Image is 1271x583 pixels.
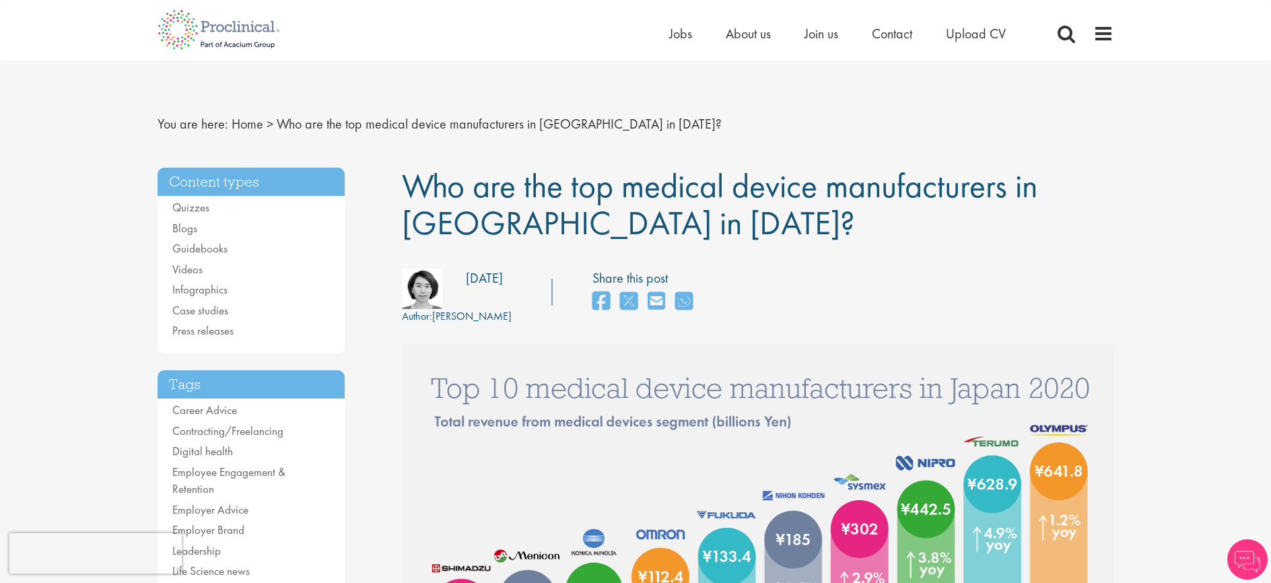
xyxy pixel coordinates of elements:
div: [PERSON_NAME] [402,309,512,324]
a: share on whats app [675,287,693,316]
h3: Tags [158,370,345,399]
a: breadcrumb link [232,115,263,133]
a: Quizzes [172,200,209,215]
iframe: reCAPTCHA [9,533,182,574]
span: Who are the top medical device manufacturers in [GEOGRAPHIC_DATA] in [DATE]? [277,115,722,133]
a: Jobs [669,25,692,42]
a: Infographics [172,282,228,297]
img: 801bafe2-1c15-4c35-db46-08d8757b2c12 [402,269,442,309]
span: > [267,115,273,133]
div: [DATE] [466,269,503,288]
a: Guidebooks [172,241,228,256]
a: share on email [648,287,665,316]
a: Employer Brand [172,522,244,537]
a: Videos [172,262,203,277]
span: You are here: [158,115,228,133]
img: Chatbot [1227,539,1268,580]
a: Employee Engagement & Retention [172,465,285,497]
a: Contracting/Freelancing [172,423,283,438]
a: Digital health [172,444,233,458]
h3: Content types [158,168,345,197]
a: share on twitter [620,287,638,316]
a: Case studies [172,303,228,318]
a: share on facebook [592,287,610,316]
label: Share this post [592,269,699,288]
span: Who are the top medical device manufacturers in [GEOGRAPHIC_DATA] in [DATE]? [402,164,1037,244]
a: Career Advice [172,403,237,417]
a: Press releases [172,323,234,338]
a: Join us [804,25,838,42]
a: Life Science news [172,563,250,578]
span: Author: [402,309,432,323]
a: Employer Advice [172,502,248,517]
a: Contact [872,25,912,42]
a: Leadership [172,543,221,558]
a: Upload CV [946,25,1006,42]
a: About us [726,25,771,42]
a: Blogs [172,221,197,236]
